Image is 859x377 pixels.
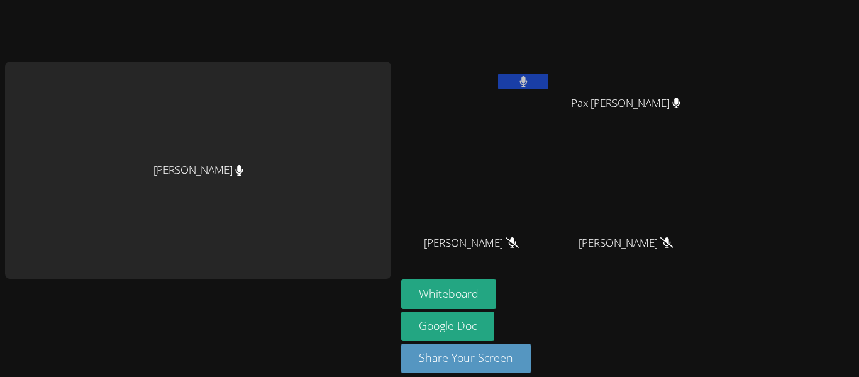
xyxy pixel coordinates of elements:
span: [PERSON_NAME] [579,234,673,252]
span: [PERSON_NAME] [424,234,519,252]
button: Whiteboard [401,279,496,309]
div: [PERSON_NAME] [5,62,391,279]
span: Pax [PERSON_NAME] [571,94,680,113]
button: Share Your Screen [401,344,531,373]
a: Google Doc [401,312,494,341]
